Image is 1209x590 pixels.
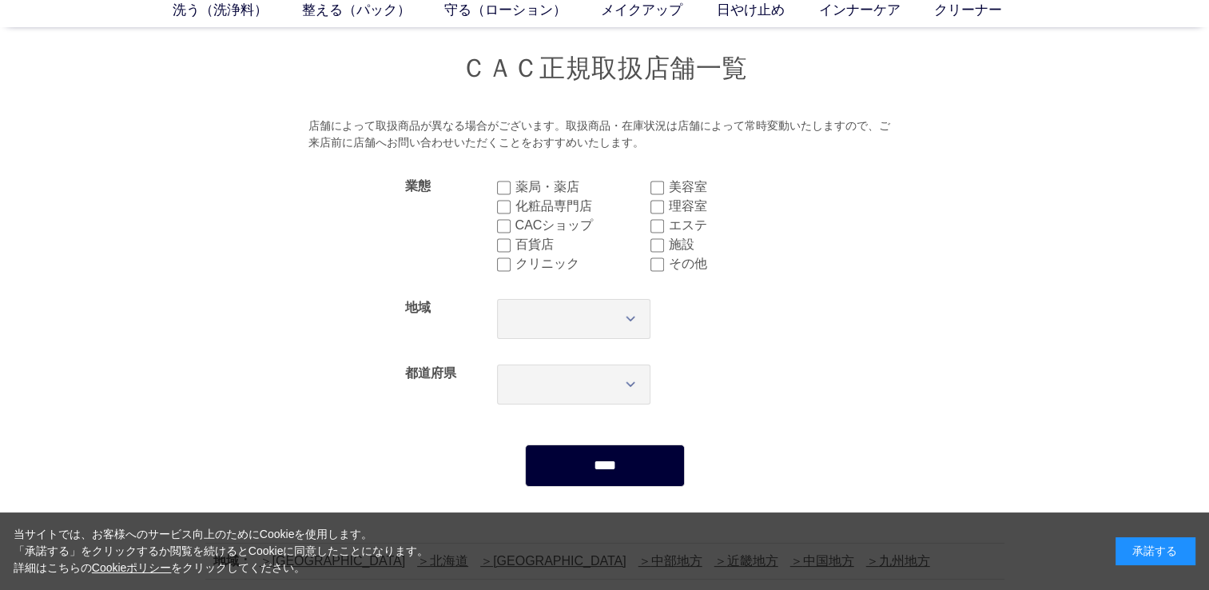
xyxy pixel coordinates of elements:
[669,177,804,197] label: 美容室
[515,177,650,197] label: 薬局・薬店
[669,197,804,216] label: 理容室
[14,526,429,576] div: 当サイトでは、お客様へのサービス向上のためにCookieを使用します。 「承諾する」をクリックするか閲覧を続けるとCookieに同意したことになります。 詳細はこちらの をクリックしてください。
[1116,537,1195,565] div: 承諾する
[308,118,901,152] div: 店舗によって取扱商品が異なる場合がございます。取扱商品・在庫状況は店舗によって常時変動いたしますので、ご来店前に店舗へお問い合わせいただくことをおすすめいたします。
[669,216,804,235] label: エステ
[669,254,804,273] label: その他
[405,366,456,380] label: 都道府県
[515,216,650,235] label: CACショップ
[405,301,431,314] label: 地域
[405,179,431,193] label: 業態
[92,561,172,574] a: Cookieポリシー
[515,235,650,254] label: 百貨店
[515,254,650,273] label: クリニック
[515,197,650,216] label: 化粧品専門店
[669,235,804,254] label: 施設
[205,51,1004,86] h1: ＣＡＣ正規取扱店舗一覧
